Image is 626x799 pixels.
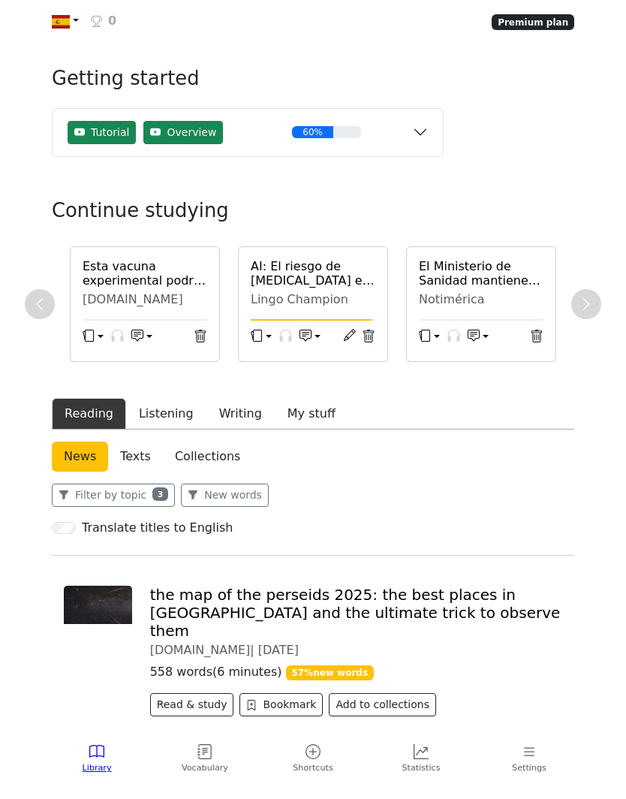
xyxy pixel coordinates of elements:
button: TutorialOverview60% [53,109,443,156]
span: Premium plan [492,14,574,29]
span: Shortcuts [293,762,333,775]
button: Listening [126,398,206,430]
button: Bookmark [239,693,323,716]
a: Premium plan [492,13,574,31]
img: lluvia-de-las-perseidas_00000000_29cdc991_250812121444_1200x630.webp [64,586,132,624]
h3: Continue studying [52,199,574,222]
img: es.svg [52,13,70,31]
span: 3 [152,487,168,501]
span: Settings [512,762,546,775]
a: Collections [163,442,252,472]
a: Library [43,738,151,781]
a: AI: El riesgo de [MEDICAL_DATA] en [GEOGRAPHIC_DATA] es muy bajo [251,259,375,288]
div: [DOMAIN_NAME] [83,292,207,307]
span: Vocabulary [182,762,228,775]
h6: Translate titles to English [82,520,233,535]
span: 57 % new words [286,665,374,680]
a: News [52,442,108,472]
span: 0 [108,12,116,30]
span: Overview [167,125,216,140]
span: Statistics [402,762,440,775]
div: 60% [292,126,333,138]
a: the map of the perseids 2025: the best places in [GEOGRAPHIC_DATA] and the ultimate trick to obse... [150,586,561,640]
button: Overview [143,121,223,144]
a: Statistics [367,738,475,781]
span: Library [82,762,111,775]
a: Read & study [150,700,240,714]
a: Shortcuts [287,738,339,781]
div: Notimérica [419,292,543,307]
button: Writing [206,398,275,430]
a: El Ministerio de Sanidad mantiene "muy bajo" el riesgo de infección... [419,259,543,288]
div: Lingo Champion [251,292,375,307]
button: Tutorial [68,121,136,144]
a: Vocabulary [151,738,259,781]
button: Reading [52,398,126,430]
div: [DOMAIN_NAME] | [150,643,562,657]
p: 558 words ( 6 minutes ) [150,663,562,681]
button: Add to collections [329,693,436,716]
a: Settings [475,738,583,781]
a: 0 [85,6,122,37]
button: Filter by topic3 [52,484,175,507]
a: Texts [108,442,163,472]
span: Tutorial [91,125,129,140]
button: New words [181,484,269,507]
a: Esta vacuna experimental podría cambiar el pronóstico del cáncer de páncreas [83,259,207,288]
span: [DATE] [258,643,299,657]
button: Read & study [150,693,234,716]
button: My stuff [275,398,348,430]
h3: Getting started [52,67,444,102]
